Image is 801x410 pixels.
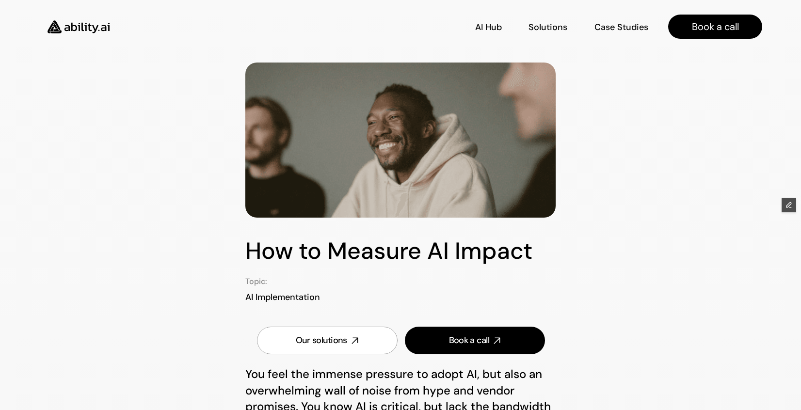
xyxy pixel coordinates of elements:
[245,276,267,287] p: Topic:
[296,334,347,347] div: Our solutions
[668,15,762,39] a: Book a call
[529,18,567,35] a: Solutions
[123,15,762,39] nav: Main navigation
[405,327,545,354] a: Book a call
[594,21,648,33] p: Case Studies
[245,237,556,265] h1: How to Measure AI Impact
[257,327,398,354] a: Our solutions
[245,291,556,303] p: AI Implementation
[449,334,489,347] div: Book a call
[692,20,739,33] p: Book a call
[782,198,796,212] button: Edit Framer Content
[529,21,567,33] p: Solutions
[475,18,502,35] a: AI Hub
[475,21,502,33] p: AI Hub
[594,18,649,35] a: Case Studies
